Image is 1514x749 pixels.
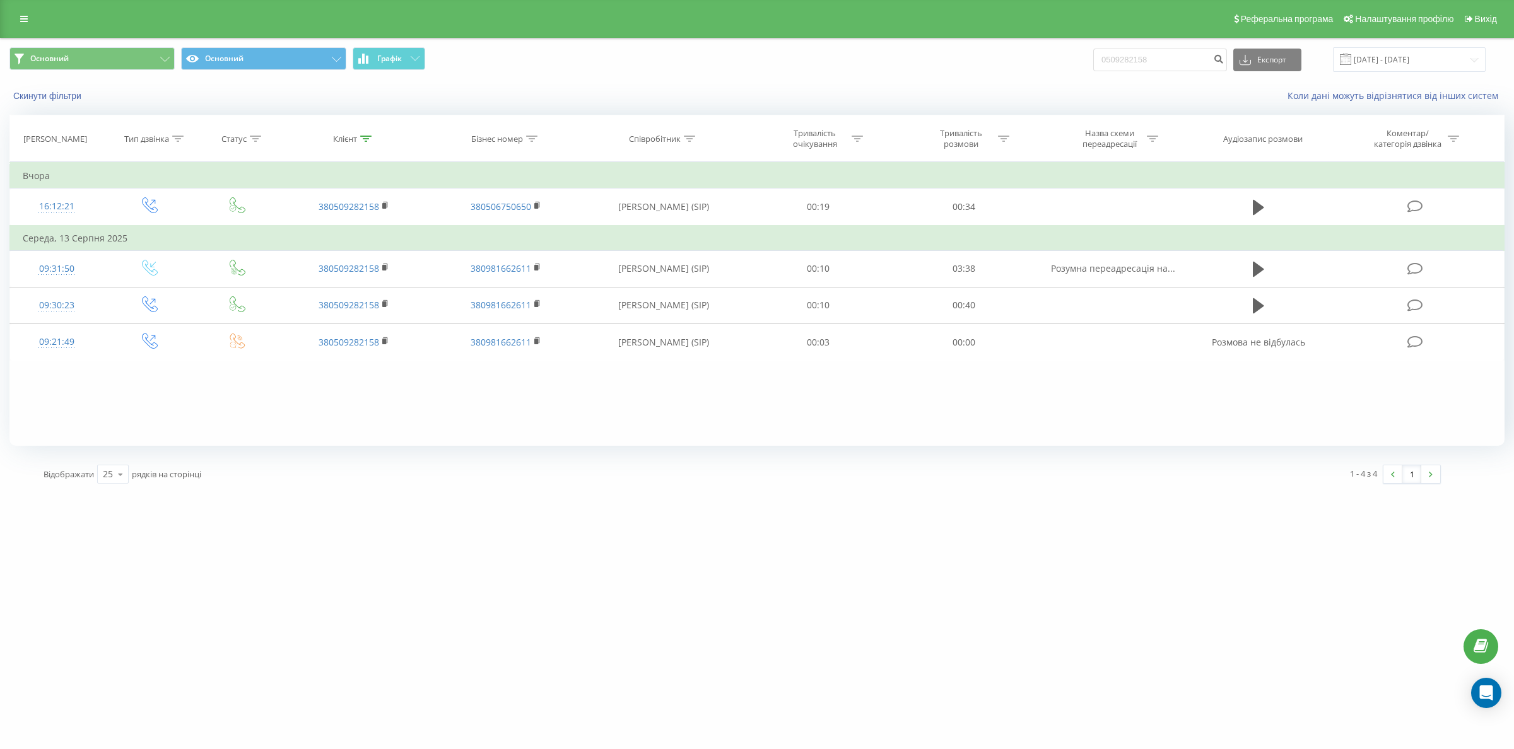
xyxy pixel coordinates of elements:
[221,134,247,144] div: Статус
[10,163,1505,189] td: Вчора
[23,134,87,144] div: [PERSON_NAME]
[745,250,891,287] td: 00:10
[1475,14,1497,24] span: Вихід
[891,189,1037,226] td: 00:34
[1355,14,1453,24] span: Налаштування профілю
[103,468,113,480] div: 25
[333,134,357,144] div: Клієнт
[1051,262,1175,274] span: Розумна переадресація на...
[781,128,848,149] div: Тривалість очікування
[353,47,425,70] button: Графік
[1093,49,1227,71] input: Пошук за номером
[471,134,523,144] div: Бізнес номер
[1350,467,1377,480] div: 1 - 4 з 4
[471,200,531,212] a: 380506750650
[471,262,531,274] a: 380981662611
[377,54,402,63] span: Графік
[891,250,1037,287] td: 03:38
[1371,128,1445,149] div: Коментар/категорія дзвінка
[582,324,745,361] td: [PERSON_NAME] (SIP)
[10,226,1505,251] td: Середа, 13 Серпня 2025
[582,189,745,226] td: [PERSON_NAME] (SIP)
[745,189,891,226] td: 00:19
[582,250,745,287] td: [PERSON_NAME] (SIP)
[23,293,91,318] div: 09:30:23
[629,134,681,144] div: Співробітник
[132,468,201,480] span: рядків на сторінці
[745,324,891,361] td: 00:03
[471,299,531,311] a: 380981662611
[471,336,531,348] a: 380981662611
[23,194,91,219] div: 16:12:21
[1223,134,1303,144] div: Аудіозапис розмови
[891,287,1037,323] td: 00:40
[1471,678,1501,708] div: Open Intercom Messenger
[9,47,175,70] button: Основний
[1402,465,1421,483] a: 1
[1288,90,1505,102] a: Коли дані можуть відрізнятися вiд інших систем
[1233,49,1301,71] button: Експорт
[181,47,346,70] button: Основний
[30,54,69,64] span: Основний
[1241,14,1334,24] span: Реферальна програма
[9,90,88,102] button: Скинути фільтри
[745,287,891,323] td: 00:10
[927,128,995,149] div: Тривалість розмови
[1076,128,1144,149] div: Назва схеми переадресації
[1212,336,1305,348] span: Розмова не відбулась
[319,200,379,212] a: 380509282158
[124,134,169,144] div: Тип дзвінка
[23,330,91,354] div: 09:21:49
[582,287,745,323] td: [PERSON_NAME] (SIP)
[23,257,91,281] div: 09:31:50
[44,468,94,480] span: Відображати
[319,262,379,274] a: 380509282158
[891,324,1037,361] td: 00:00
[319,299,379,311] a: 380509282158
[319,336,379,348] a: 380509282158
